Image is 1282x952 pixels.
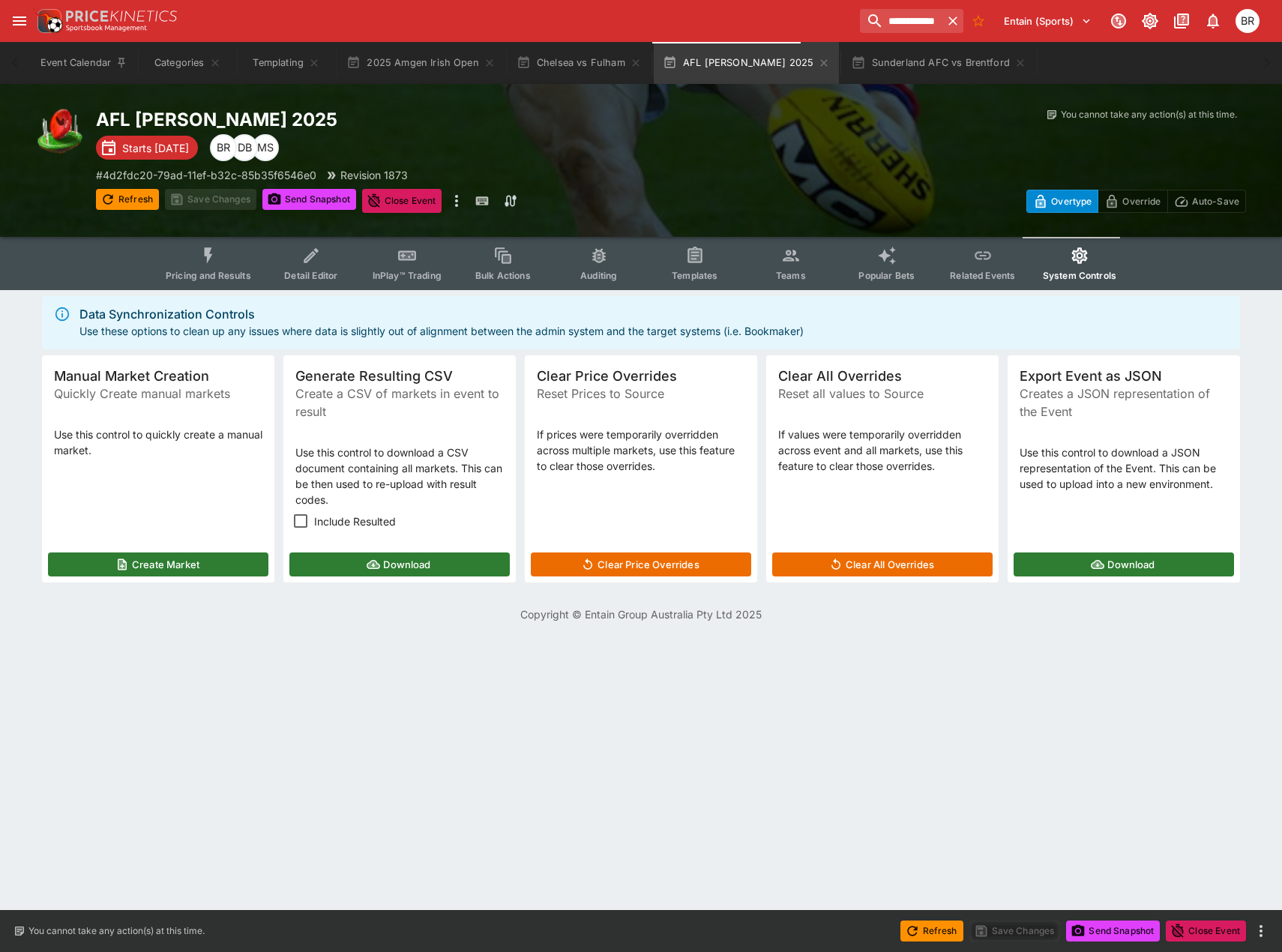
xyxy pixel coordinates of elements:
span: Bulk Actions [475,270,531,281]
div: Ben Raymond [210,134,237,161]
button: Create Market [48,552,268,576]
span: Create a CSV of markets in event to result [295,385,504,421]
button: Toggle light/dark mode [1137,7,1164,34]
button: Notifications [1200,7,1227,34]
div: Start From [1026,190,1246,213]
button: Clear All Overrides [772,552,993,576]
div: Use these options to clean up any issues where data is slightly out of alignment between the admi... [79,301,804,345]
span: Quickly Create manual markets [54,385,262,403]
p: Use this control to download a JSON representation of the Event. This can be used to upload into ... [1020,445,1228,492]
span: Popular Bets [858,270,915,281]
p: Starts [DATE] [122,140,189,156]
button: Send Snapshot [262,189,356,210]
p: Use this control to download a CSV document containing all markets. This can be then used to re-u... [295,445,504,507]
img: PriceKinetics [66,10,177,22]
button: No Bookmarks [966,9,990,33]
div: Dylan Brown [231,134,258,161]
span: Detail Editor [284,270,337,281]
span: Reset all values to Source [778,385,987,403]
button: Override [1098,190,1167,213]
button: Refresh [900,921,963,942]
span: Manual Market Creation [54,367,262,385]
img: PriceKinetics Logo [33,6,63,36]
button: Ben Raymond [1231,4,1264,37]
span: Teams [776,270,806,281]
button: Overtype [1026,190,1098,213]
button: Close Event [1166,921,1246,942]
button: Chelsea vs Fulham [508,42,651,84]
p: If prices were temporarily overridden across multiple markets, use this feature to clear those ov... [537,427,745,474]
span: Creates a JSON representation of the Event [1020,385,1228,421]
p: Auto-Save [1192,193,1239,209]
button: Send Snapshot [1066,921,1160,942]
input: search [860,9,942,33]
img: australian_rules.png [36,108,84,156]
button: Documentation [1168,7,1195,34]
img: Sportsbook Management [66,25,147,31]
button: more [1252,922,1270,940]
button: AFL [PERSON_NAME] 2025 [654,42,840,84]
button: Auto-Save [1167,190,1246,213]
p: Revision 1873 [340,167,408,183]
span: InPlay™ Trading [373,270,442,281]
span: Reset Prices to Source [537,385,745,403]
span: Clear Price Overrides [537,367,745,385]
div: Ben Raymond [1236,9,1260,33]
button: more [448,189,466,213]
p: You cannot take any action(s) at this time. [28,924,205,938]
button: Sunderland AFC vs Brentford [842,42,1035,84]
span: Clear All Overrides [778,367,987,385]
p: Overtype [1051,193,1092,209]
button: 2025 Amgen Irish Open [337,42,505,84]
button: open drawer [6,7,33,34]
button: Close Event [362,189,442,213]
button: Categories [139,42,235,84]
button: Event Calendar [31,42,136,84]
p: You cannot take any action(s) at this time. [1061,108,1237,121]
p: Override [1122,193,1161,209]
button: Download [289,552,510,576]
span: Export Event as JSON [1020,367,1228,385]
button: Refresh [96,189,159,210]
span: Pricing and Results [166,270,251,281]
div: Matthew Scott [252,134,279,161]
button: Select Tenant [995,9,1101,33]
p: If values were temporarily overridden across event and all markets, use this feature to clear tho... [778,427,987,474]
p: Copy To Clipboard [96,167,316,183]
button: Download [1014,552,1234,576]
button: Clear Price Overrides [531,552,751,576]
button: Templating [238,42,334,84]
div: Data Synchronization Controls [79,305,804,323]
span: Include Resulted [314,513,396,529]
span: System Controls [1043,270,1116,281]
div: Event type filters [154,237,1128,290]
span: Generate Resulting CSV [295,367,504,385]
button: Connected to PK [1105,7,1132,34]
h2: Copy To Clipboard [96,108,671,131]
span: Related Events [950,270,1015,281]
p: Use this control to quickly create a manual market. [54,427,262,458]
span: Auditing [580,270,617,281]
span: Templates [672,270,717,281]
